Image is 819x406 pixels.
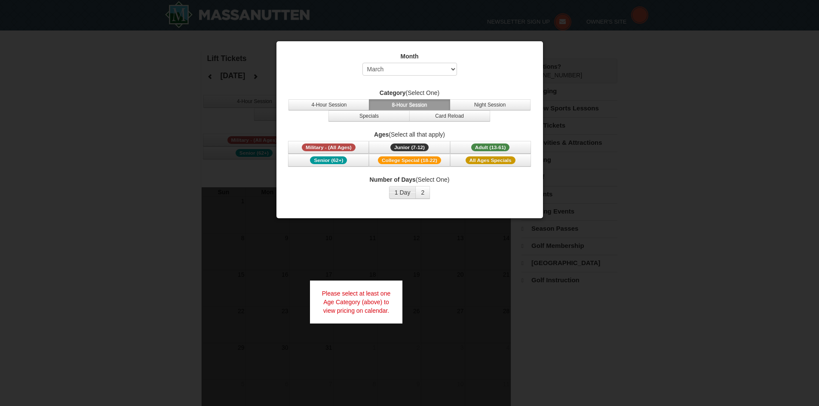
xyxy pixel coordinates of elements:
[288,99,369,110] button: 4-Hour Session
[328,110,409,122] button: Specials
[370,176,416,183] strong: Number of Days
[450,154,531,167] button: All Ages Specials
[450,141,531,154] button: Adult (13-61)
[288,154,369,167] button: Senior (62+)
[374,131,389,138] strong: Ages
[409,110,490,122] button: Card Reload
[466,156,515,164] span: All Ages Specials
[401,53,419,60] strong: Month
[390,143,429,151] span: Junior (7-12)
[288,141,369,154] button: Military - (All Ages)
[302,143,356,151] span: Military - (All Ages)
[310,281,403,324] div: Please select at least one Age Category (above) to view pricing on calendar.
[287,130,532,139] label: (Select all that apply)
[310,156,347,164] span: Senior (62+)
[378,156,441,164] span: College Special (18-22)
[287,89,532,97] label: (Select One)
[380,89,406,96] strong: Category
[415,186,430,199] button: 2
[450,99,531,110] button: Night Session
[369,99,450,110] button: 8-Hour Session
[369,154,450,167] button: College Special (18-22)
[471,143,510,151] span: Adult (13-61)
[389,186,416,199] button: 1 Day
[369,141,450,154] button: Junior (7-12)
[287,175,532,184] label: (Select One)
